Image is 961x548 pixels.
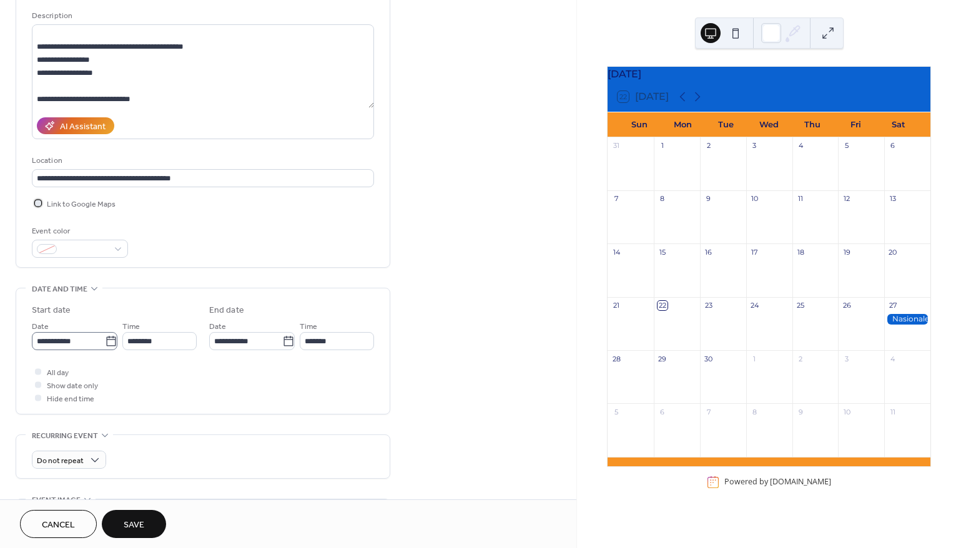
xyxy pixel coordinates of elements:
[842,354,851,363] div: 3
[47,198,116,211] span: Link to Google Maps
[611,247,621,257] div: 14
[796,141,806,150] div: 4
[750,354,759,363] div: 1
[888,141,897,150] div: 6
[796,247,806,257] div: 18
[842,407,851,416] div: 10
[20,510,97,538] button: Cancel
[724,477,831,487] div: Powered by
[47,379,98,393] span: Show date only
[750,301,759,310] div: 24
[658,194,667,203] div: 8
[658,301,667,310] div: 22
[32,304,71,317] div: Start date
[658,354,667,363] div: 29
[834,112,877,137] div: Fri
[704,247,713,257] div: 16
[888,407,897,416] div: 11
[750,141,759,150] div: 3
[32,154,372,167] div: Location
[796,194,806,203] div: 11
[32,283,87,296] span: Date and time
[704,301,713,310] div: 23
[618,112,661,137] div: Sun
[658,247,667,257] div: 15
[60,120,106,134] div: AI Assistant
[658,407,667,416] div: 6
[32,429,98,443] span: Recurring event
[888,354,897,363] div: 4
[611,354,621,363] div: 28
[704,407,713,416] div: 7
[611,194,621,203] div: 7
[884,314,930,325] div: Nasionale Kolwyntjiedag vir kinders met kanker
[37,454,84,468] span: Do not repeat
[704,141,713,150] div: 2
[611,301,621,310] div: 21
[32,9,372,22] div: Description
[102,510,166,538] button: Save
[747,112,791,137] div: Wed
[842,141,851,150] div: 5
[796,301,806,310] div: 25
[842,301,851,310] div: 26
[704,354,713,363] div: 30
[300,320,317,333] span: Time
[704,112,747,137] div: Tue
[611,141,621,150] div: 31
[658,141,667,150] div: 1
[209,320,226,333] span: Date
[770,477,831,487] a: [DOMAIN_NAME]
[842,247,851,257] div: 19
[47,366,69,379] span: All day
[750,247,759,257] div: 17
[796,354,806,363] div: 2
[47,393,94,406] span: Hide end time
[888,194,897,203] div: 13
[796,407,806,416] div: 9
[877,112,920,137] div: Sat
[791,112,834,137] div: Thu
[32,320,49,333] span: Date
[37,117,114,134] button: AI Assistant
[704,194,713,203] div: 9
[750,407,759,416] div: 8
[611,407,621,416] div: 5
[42,519,75,532] span: Cancel
[608,67,930,82] div: [DATE]
[122,320,140,333] span: Time
[661,112,704,137] div: Mon
[32,225,126,238] div: Event color
[209,304,244,317] div: End date
[124,519,144,532] span: Save
[32,494,81,507] span: Event image
[888,247,897,257] div: 20
[750,194,759,203] div: 10
[842,194,851,203] div: 12
[888,301,897,310] div: 27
